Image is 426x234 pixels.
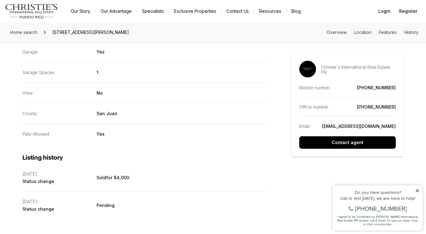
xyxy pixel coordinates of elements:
[7,14,90,18] div: Do you have questions?
[357,85,396,90] a: [PHONE_NUMBER]
[97,203,115,208] span: Pending
[378,9,391,14] span: Login
[97,131,105,137] p: Yes
[22,70,54,75] p: Garage Spaces
[5,4,58,19] img: logo
[97,90,103,96] p: No
[22,111,37,116] p: County
[7,27,40,37] a: Home search
[169,7,221,16] a: Exclusive Properties
[106,175,129,180] span: for $4,000
[375,5,394,17] button: Login
[221,7,254,16] button: Contact Us
[327,30,347,35] a: Skip to: Overview
[96,7,137,16] a: Our Advantage
[137,7,169,16] a: Specialists
[50,27,131,37] span: [STREET_ADDRESS][PERSON_NAME]
[22,90,33,96] p: View
[299,136,396,149] button: Contact agent
[379,30,397,35] a: Skip to: Features
[399,9,417,14] span: Register
[404,30,419,35] a: Skip to: History
[22,179,97,184] span: Status change
[22,154,269,161] h3: Listing history
[327,30,419,35] nav: Page section menu
[354,30,372,35] a: Skip to: Location
[97,70,98,75] p: 1
[7,20,90,24] div: Call or text [DATE], we are here to help!
[22,207,97,212] span: Status change
[321,65,396,75] p: Christie's International Real Estate PR
[322,124,396,129] a: [EMAIL_ADDRESS][DOMAIN_NAME]
[22,131,49,137] p: Pets Allowed
[22,49,38,54] p: Garage
[97,49,105,54] p: Yes
[357,104,396,110] a: [PHONE_NUMBER]
[299,124,310,129] p: Email
[254,7,286,16] a: Resources
[22,171,97,176] span: [DATE]
[97,111,117,116] p: San Juan
[299,85,330,90] p: Mobile number
[332,140,363,145] p: Contact agent
[299,104,329,110] p: Office number
[8,38,89,50] span: I agree to be contacted by [PERSON_NAME] International Real Estate PR via text, call & email. To ...
[26,29,78,35] span: [PHONE_NUMBER]
[97,175,129,180] span: Sold
[286,7,306,16] a: Blog
[10,30,37,35] span: Home search
[22,199,97,204] span: [DATE]
[395,5,421,17] button: Register
[66,7,95,16] a: Our Story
